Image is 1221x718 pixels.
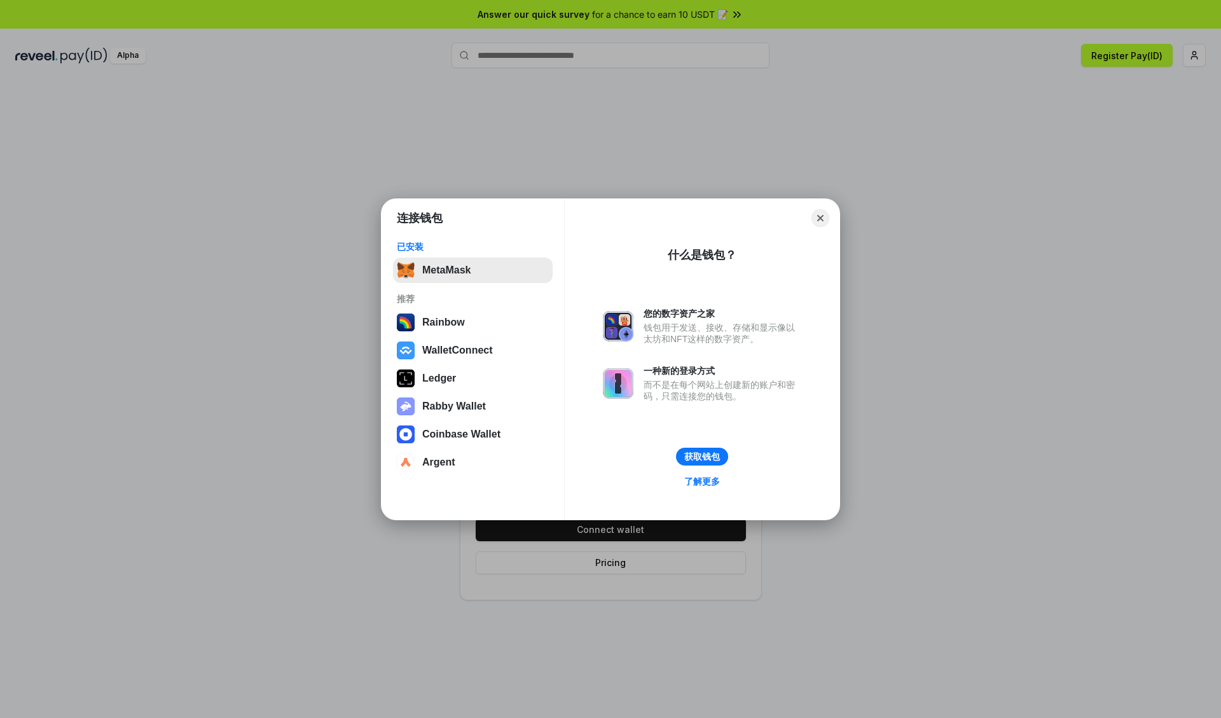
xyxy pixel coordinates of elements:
[422,345,493,356] div: WalletConnect
[422,457,455,468] div: Argent
[393,394,553,419] button: Rabby Wallet
[393,450,553,475] button: Argent
[397,293,549,305] div: 推荐
[393,366,553,391] button: Ledger
[422,429,500,440] div: Coinbase Wallet
[397,453,415,471] img: svg+xml,%3Csvg%20width%3D%2228%22%20height%3D%2228%22%20viewBox%3D%220%200%2028%2028%22%20fill%3D...
[603,311,633,342] img: svg+xml,%3Csvg%20xmlns%3D%22http%3A%2F%2Fwww.w3.org%2F2000%2Fsvg%22%20fill%3D%22none%22%20viewBox...
[644,365,801,376] div: 一种新的登录方式
[422,373,456,384] div: Ledger
[422,401,486,412] div: Rabby Wallet
[397,342,415,359] img: svg+xml,%3Csvg%20width%3D%2228%22%20height%3D%2228%22%20viewBox%3D%220%200%2028%2028%22%20fill%3D...
[644,322,801,345] div: 钱包用于发送、接收、存储和显示像以太坊和NFT这样的数字资产。
[393,310,553,335] button: Rainbow
[684,451,720,462] div: 获取钱包
[422,317,465,328] div: Rainbow
[676,448,728,466] button: 获取钱包
[603,368,633,399] img: svg+xml,%3Csvg%20xmlns%3D%22http%3A%2F%2Fwww.w3.org%2F2000%2Fsvg%22%20fill%3D%22none%22%20viewBox...
[393,422,553,447] button: Coinbase Wallet
[668,247,736,263] div: 什么是钱包？
[644,379,801,402] div: 而不是在每个网站上创建新的账户和密码，只需连接您的钱包。
[397,211,443,226] h1: 连接钱包
[393,338,553,363] button: WalletConnect
[811,209,829,227] button: Close
[397,369,415,387] img: svg+xml,%3Csvg%20xmlns%3D%22http%3A%2F%2Fwww.w3.org%2F2000%2Fsvg%22%20width%3D%2228%22%20height%3...
[397,314,415,331] img: svg+xml,%3Csvg%20width%3D%22120%22%20height%3D%22120%22%20viewBox%3D%220%200%20120%20120%22%20fil...
[397,397,415,415] img: svg+xml,%3Csvg%20xmlns%3D%22http%3A%2F%2Fwww.w3.org%2F2000%2Fsvg%22%20fill%3D%22none%22%20viewBox...
[422,265,471,276] div: MetaMask
[677,473,728,490] a: 了解更多
[393,258,553,283] button: MetaMask
[684,476,720,487] div: 了解更多
[397,261,415,279] img: svg+xml,%3Csvg%20fill%3D%22none%22%20height%3D%2233%22%20viewBox%3D%220%200%2035%2033%22%20width%...
[397,241,549,252] div: 已安装
[397,425,415,443] img: svg+xml,%3Csvg%20width%3D%2228%22%20height%3D%2228%22%20viewBox%3D%220%200%2028%2028%22%20fill%3D...
[644,308,801,319] div: 您的数字资产之家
